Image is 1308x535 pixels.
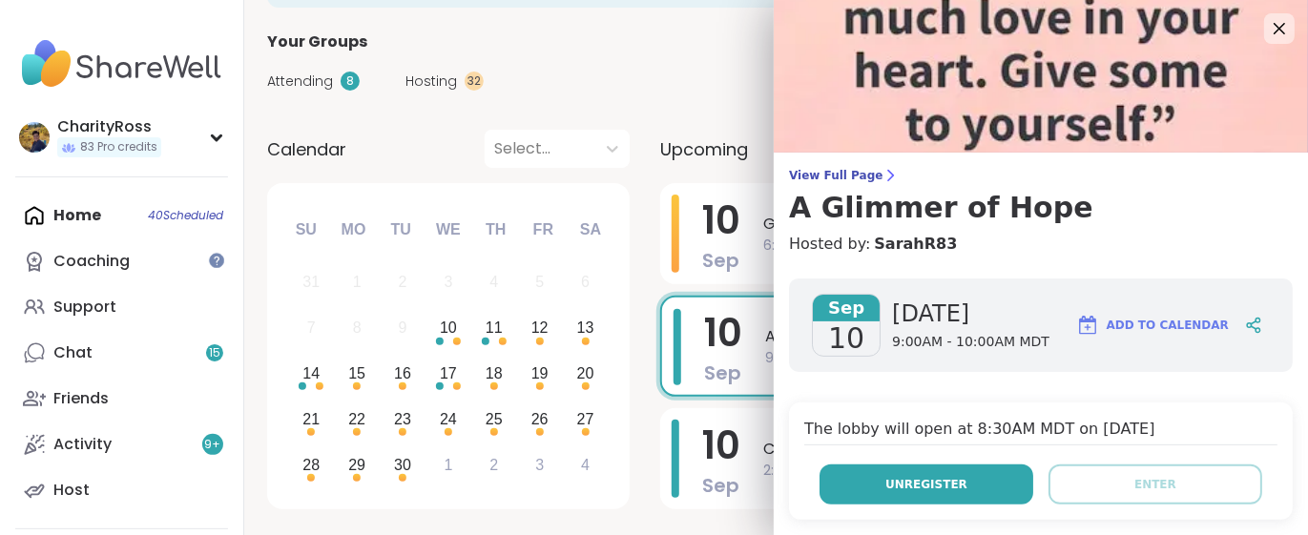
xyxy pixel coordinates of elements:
[15,422,228,467] a: Activity9+
[291,399,332,440] div: Choose Sunday, September 21st, 2025
[302,360,320,386] div: 14
[302,269,320,295] div: 31
[53,434,112,455] div: Activity
[702,194,740,247] span: 10
[1076,314,1099,337] img: ShareWell Logomark
[307,315,316,340] div: 7
[394,406,411,432] div: 23
[577,315,594,340] div: 13
[427,209,469,251] div: We
[763,438,1251,461] span: Conflict Resolving Communication
[789,191,1293,225] h3: A Glimmer of Hope
[53,297,116,318] div: Support
[789,168,1293,225] a: View Full PageA Glimmer of Hope
[428,399,469,440] div: Choose Wednesday, September 24th, 2025
[291,444,332,485] div: Choose Sunday, September 28th, 2025
[209,253,224,268] iframe: Spotlight
[337,354,378,395] div: Choose Monday, September 15th, 2025
[337,308,378,349] div: Not available Monday, September 8th, 2025
[394,452,411,478] div: 30
[445,452,453,478] div: 1
[15,376,228,422] a: Friends
[828,321,864,356] span: 10
[581,452,590,478] div: 4
[519,354,560,395] div: Choose Friday, September 19th, 2025
[405,72,457,92] span: Hosting
[519,308,560,349] div: Choose Friday, September 12th, 2025
[341,72,360,91] div: 8
[820,464,1033,504] button: Unregister
[80,139,157,155] span: 83 Pro credits
[486,360,503,386] div: 18
[465,72,484,91] div: 32
[577,406,594,432] div: 27
[565,444,606,485] div: Choose Saturday, October 4th, 2025
[874,233,957,256] a: SarahR83
[399,315,407,340] div: 9
[332,209,374,251] div: Mo
[519,399,560,440] div: Choose Friday, September 26th, 2025
[813,295,880,321] span: Sep
[383,354,424,395] div: Choose Tuesday, September 16th, 2025
[489,269,498,295] div: 4
[353,269,362,295] div: 1
[1134,476,1176,493] span: Enter
[53,388,109,409] div: Friends
[428,354,469,395] div: Choose Wednesday, September 17th, 2025
[489,452,498,478] div: 2
[337,262,378,303] div: Not available Monday, September 1st, 2025
[565,354,606,395] div: Choose Saturday, September 20th, 2025
[885,476,967,493] span: Unregister
[440,360,457,386] div: 17
[486,406,503,432] div: 25
[337,399,378,440] div: Choose Monday, September 22nd, 2025
[285,209,327,251] div: Su
[702,419,740,472] span: 10
[383,399,424,440] div: Choose Tuesday, September 23rd, 2025
[15,238,228,284] a: Coaching
[15,467,228,513] a: Host
[348,452,365,478] div: 29
[535,269,544,295] div: 5
[15,330,228,376] a: Chat15
[15,31,228,97] img: ShareWell Nav Logo
[763,461,1251,481] span: 2:00PM - 3:00PM MDT
[209,345,220,361] span: 15
[428,308,469,349] div: Choose Wednesday, September 10th, 2025
[353,315,362,340] div: 8
[519,262,560,303] div: Not available Friday, September 5th, 2025
[892,333,1049,352] span: 9:00AM - 10:00AM MDT
[1107,317,1229,334] span: Add to Calendar
[763,213,1251,236] span: Good mornings, goals and gratitude's
[565,262,606,303] div: Not available Saturday, September 6th, 2025
[428,444,469,485] div: Choose Wednesday, October 1st, 2025
[475,209,517,251] div: Th
[291,354,332,395] div: Choose Sunday, September 14th, 2025
[348,360,365,386] div: 15
[474,262,515,303] div: Not available Thursday, September 4th, 2025
[581,269,590,295] div: 6
[267,72,333,92] span: Attending
[765,348,1249,368] span: 9:00AM - 10:00AM MDT
[53,480,90,501] div: Host
[474,399,515,440] div: Choose Thursday, September 25th, 2025
[19,122,50,153] img: CharityRoss
[474,354,515,395] div: Choose Thursday, September 18th, 2025
[267,136,346,162] span: Calendar
[291,308,332,349] div: Not available Sunday, September 7th, 2025
[519,444,560,485] div: Choose Friday, October 3rd, 2025
[440,315,457,340] div: 10
[565,399,606,440] div: Choose Saturday, September 27th, 2025
[789,168,1293,183] span: View Full Page
[291,262,332,303] div: Not available Sunday, August 31st, 2025
[531,360,549,386] div: 19
[383,262,424,303] div: Not available Tuesday, September 2nd, 2025
[703,247,740,274] span: Sep
[445,269,453,295] div: 3
[703,472,740,499] span: Sep
[383,444,424,485] div: Choose Tuesday, September 30th, 2025
[1048,464,1262,504] button: Enter
[522,209,564,251] div: Fr
[302,452,320,478] div: 28
[531,406,549,432] div: 26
